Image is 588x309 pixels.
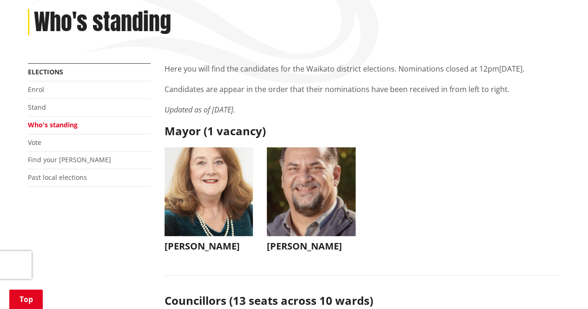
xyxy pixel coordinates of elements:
a: Enrol [28,85,44,94]
a: Past local elections [28,173,87,182]
p: Candidates are appear in the order that their nominations have been received in from left to right. [165,84,561,95]
a: Elections [28,67,63,76]
h3: [PERSON_NAME] [165,241,253,252]
a: Vote [28,138,41,147]
button: [PERSON_NAME] [165,147,253,256]
strong: Mayor (1 vacancy) [165,123,266,138]
button: [PERSON_NAME] [267,147,356,256]
img: WO-M__CHURCH_J__UwGuY [165,147,253,236]
strong: Councillors (13 seats across 10 wards) [165,293,373,308]
a: Who's standing [28,120,78,129]
a: Stand [28,103,46,112]
a: Find your [PERSON_NAME] [28,155,111,164]
a: Top [9,289,43,309]
h1: Who's standing [34,9,171,36]
iframe: Messenger Launcher [545,270,579,303]
em: Updated as of [DATE]. [165,105,235,115]
img: WO-M__BECH_A__EWN4j [267,147,356,236]
p: Here you will find the candidates for the Waikato district elections. Nominations closed at 12pm[... [165,63,561,74]
h3: [PERSON_NAME] [267,241,356,252]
